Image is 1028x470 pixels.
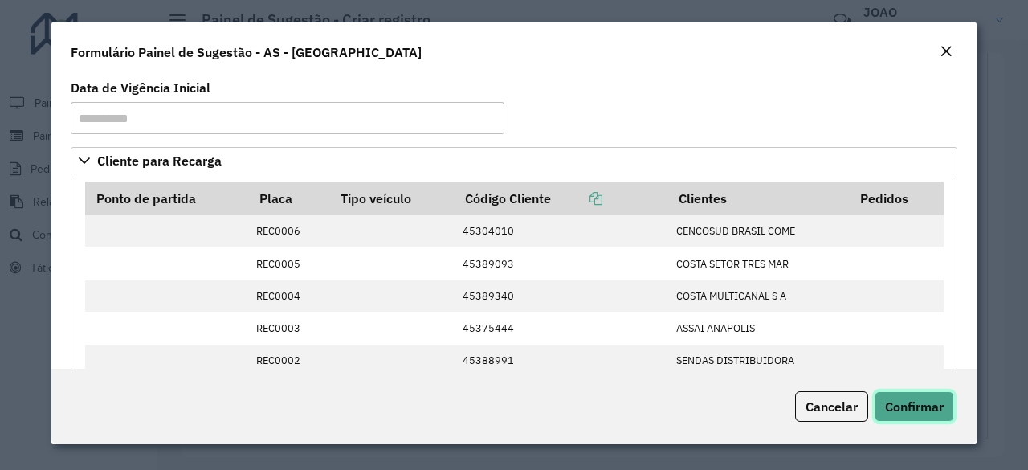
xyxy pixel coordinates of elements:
[454,182,667,215] th: Código Cliente
[97,154,222,167] span: Cliente para Recarga
[248,247,330,280] td: REC0005
[71,147,957,174] a: Cliente para Recarga
[85,182,248,215] th: Ponto de partida
[551,190,602,206] a: Copiar
[806,398,858,415] span: Cancelar
[330,182,455,215] th: Tipo veículo
[454,215,667,247] td: 45304010
[935,42,957,63] button: Close
[248,312,330,344] td: REC0003
[248,345,330,377] td: REC0002
[875,391,954,422] button: Confirmar
[795,391,868,422] button: Cancelar
[71,78,210,97] label: Data de Vigência Inicial
[71,43,422,62] h4: Formulário Painel de Sugestão - AS - [GEOGRAPHIC_DATA]
[454,280,667,312] td: 45389340
[885,398,944,415] span: Confirmar
[667,345,849,377] td: SENDAS DISTRIBUIDORA
[454,345,667,377] td: 45388991
[667,215,849,247] td: CENCOSUD BRASIL COME
[454,247,667,280] td: 45389093
[940,45,953,58] em: Fechar
[667,182,849,215] th: Clientes
[248,215,330,247] td: REC0006
[667,280,849,312] td: COSTA MULTICANAL S A
[667,247,849,280] td: COSTA SETOR TRES MAR
[248,182,330,215] th: Placa
[849,182,943,215] th: Pedidos
[248,280,330,312] td: REC0004
[454,312,667,344] td: 45375444
[667,312,849,344] td: ASSAI ANAPOLIS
